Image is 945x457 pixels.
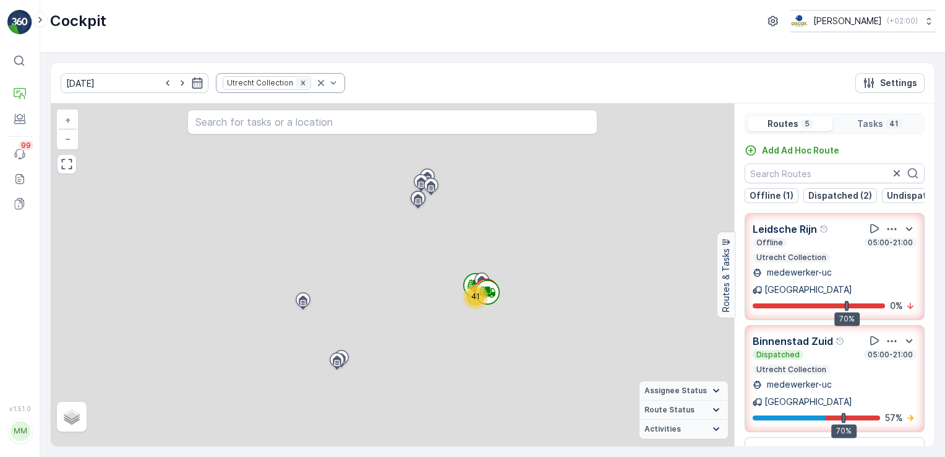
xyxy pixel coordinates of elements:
p: Utrecht Collection [755,365,827,375]
p: Binnenstad Zuid [753,334,833,349]
p: 99 [21,141,31,150]
p: 5 [803,119,811,129]
span: + [65,115,71,125]
span: Activities [644,424,681,434]
p: ( +02:00 ) [887,16,918,26]
p: medewerker-uc [764,378,832,391]
span: − [65,133,71,144]
div: 41 [463,284,488,309]
div: Help Tooltip Icon [836,336,845,346]
p: 41 [888,119,900,129]
p: Offline (1) [750,189,793,202]
span: Assignee Status [644,386,707,396]
input: Search Routes [745,163,925,183]
img: basis-logo_rgb2x.png [790,14,808,28]
p: Leidsche Rijn [753,222,817,237]
p: 57 % [885,412,903,424]
span: v 1.51.0 [7,405,32,412]
a: Add Ad Hoc Route [745,144,839,157]
button: [PERSON_NAME](+02:00) [790,10,935,32]
p: Routes & Tasks [720,248,732,312]
div: Remove Utrecht Collection [296,78,310,88]
p: medewerker-uc [764,266,832,279]
p: [PERSON_NAME] [813,15,882,27]
p: [GEOGRAPHIC_DATA] [764,284,852,296]
p: Add Ad Hoc Route [762,144,839,157]
summary: Assignee Status [639,381,728,401]
button: Dispatched (2) [803,188,877,203]
div: 70% [834,312,860,326]
p: 05:00-21:00 [866,238,914,248]
button: MM [7,415,32,447]
img: logo [7,10,32,35]
button: Offline (1) [745,188,798,203]
input: Search for tasks or a location [187,110,597,134]
p: 0 % [890,300,903,312]
a: Zoom Out [58,129,77,148]
p: Tasks [857,118,883,130]
p: Cockpit [50,11,106,31]
a: Layers [58,403,85,430]
span: 41 [471,292,480,301]
summary: Route Status [639,401,728,420]
p: Dispatched (2) [808,189,872,202]
div: Help Tooltip Icon [819,224,829,234]
div: MM [11,421,30,441]
p: Routes [768,118,798,130]
div: 70% [831,424,857,438]
p: Utrecht Collection [755,253,827,263]
span: Route Status [644,405,695,415]
p: 05:00-21:00 [866,350,914,360]
input: dd/mm/yyyy [61,73,208,93]
a: 99 [7,142,32,167]
p: [GEOGRAPHIC_DATA] [764,396,852,408]
button: Settings [855,73,925,93]
p: Offline [755,238,784,248]
summary: Activities [639,420,728,439]
a: Zoom In [58,111,77,129]
p: Settings [880,77,917,89]
p: Dispatched [755,350,801,360]
div: Utrecht Collection [223,77,295,89]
